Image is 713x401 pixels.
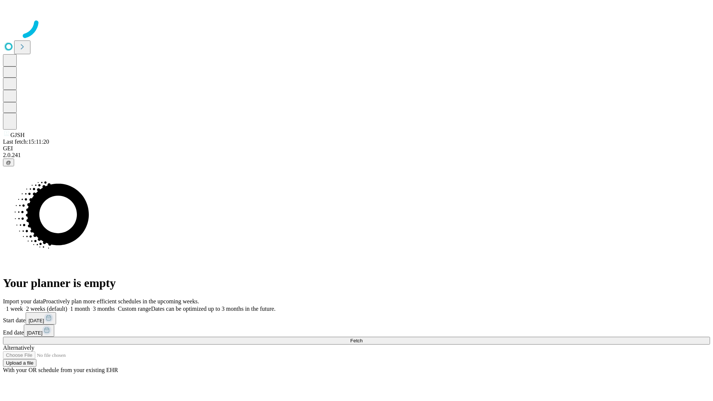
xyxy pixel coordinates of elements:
[3,145,710,152] div: GEI
[3,325,710,337] div: End date
[6,306,23,312] span: 1 week
[29,318,44,323] span: [DATE]
[27,330,42,336] span: [DATE]
[3,367,118,373] span: With your OR schedule from your existing EHR
[3,152,710,159] div: 2.0.241
[43,298,199,304] span: Proactively plan more efficient schedules in the upcoming weeks.
[3,345,34,351] span: Alternatively
[3,138,49,145] span: Last fetch: 15:11:20
[3,337,710,345] button: Fetch
[3,312,710,325] div: Start date
[3,359,36,367] button: Upload a file
[24,325,54,337] button: [DATE]
[118,306,151,312] span: Custom range
[70,306,90,312] span: 1 month
[26,312,56,325] button: [DATE]
[151,306,276,312] span: Dates can be optimized up to 3 months in the future.
[350,338,362,343] span: Fetch
[26,306,67,312] span: 2 weeks (default)
[3,276,710,290] h1: Your planner is empty
[3,159,14,166] button: @
[3,298,43,304] span: Import your data
[10,132,25,138] span: GJSH
[93,306,115,312] span: 3 months
[6,160,11,165] span: @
